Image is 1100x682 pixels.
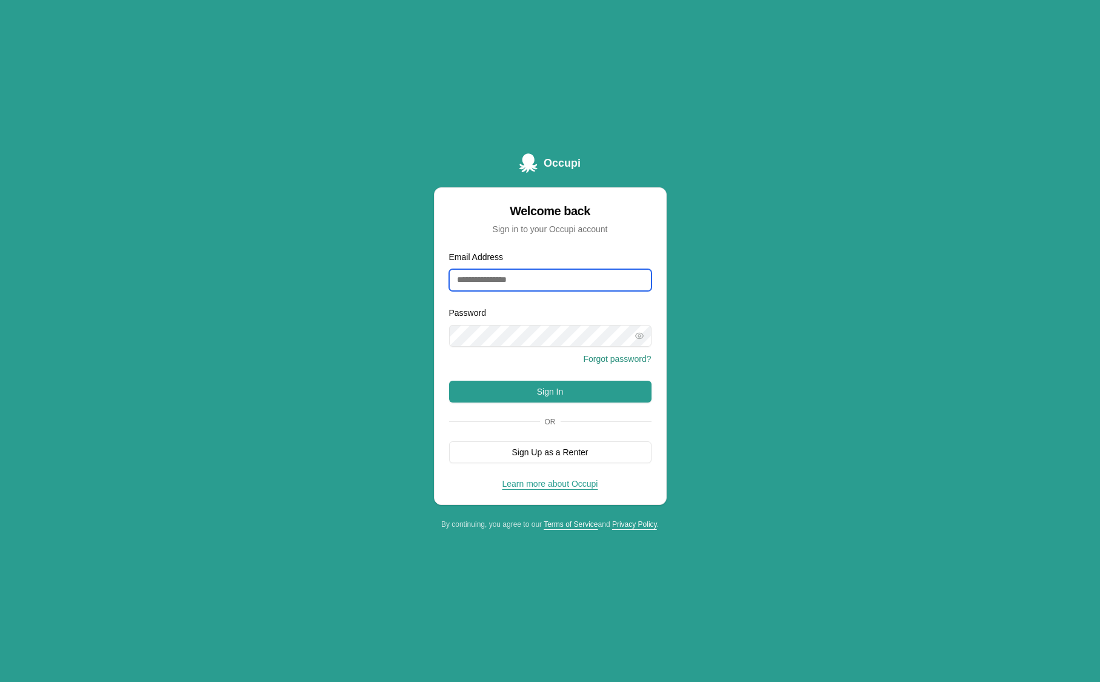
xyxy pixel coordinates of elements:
[449,381,652,403] button: Sign In
[544,155,581,172] span: Occupi
[544,520,598,529] a: Terms of Service
[449,202,652,219] div: Welcome back
[449,223,652,235] div: Sign in to your Occupi account
[449,308,486,318] label: Password
[519,153,581,173] a: Occupi
[434,520,667,529] div: By continuing, you agree to our and .
[612,520,657,529] a: Privacy Policy
[502,479,598,489] a: Learn more about Occupi
[540,417,561,427] span: Or
[449,252,503,262] label: Email Address
[449,441,652,463] button: Sign Up as a Renter
[583,353,651,365] button: Forgot password?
